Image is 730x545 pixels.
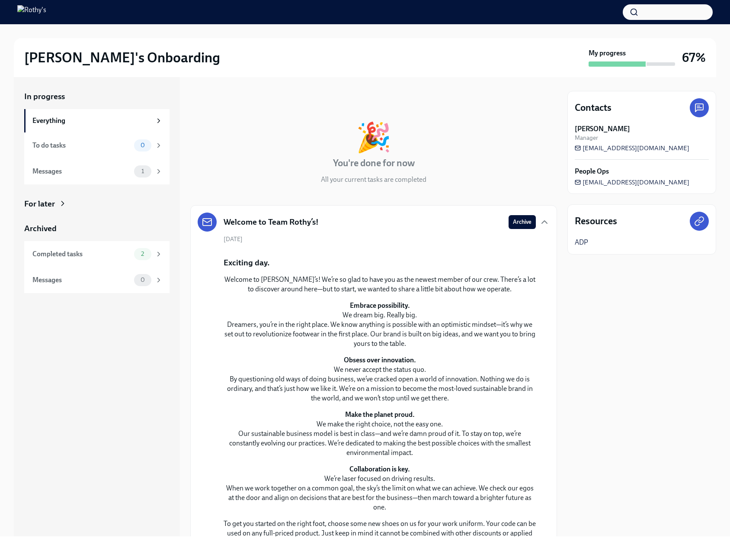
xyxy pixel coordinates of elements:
[575,215,617,228] h4: Resources
[345,410,415,419] strong: Make the planet proud.
[224,257,270,268] p: Exciting day.
[24,267,170,293] a: Messages0
[24,241,170,267] a: Completed tasks2
[575,124,630,134] strong: [PERSON_NAME]
[136,168,149,174] span: 1
[224,464,536,512] p: We’re laser focused on driving results. When we work together on a common goal, the sky’s the lim...
[350,301,410,310] strong: Embrace possibility.
[344,356,416,364] strong: Obsess over innovation.
[224,235,243,243] span: [DATE]
[321,175,426,184] p: All your current tasks are completed
[509,215,536,229] button: Archive
[575,178,689,187] a: [EMAIL_ADDRESS][DOMAIN_NAME]
[224,216,319,228] h5: Welcome to Team Rothy’s!
[24,198,55,210] div: For later
[24,91,170,102] a: In progress
[224,301,536,348] p: We dream big. Really big. Dreamers, you’re in the right place. We know anything is possible with ...
[32,167,131,176] div: Messages
[682,50,706,65] h3: 67%
[32,116,151,126] div: Everything
[190,91,231,102] div: In progress
[224,410,536,458] p: We make the right choice, not the easy one. Our sustainable business model is best in class—and w...
[224,355,536,403] p: We never accept the status quo. By questioning old ways of doing business, we’ve cracked open a w...
[513,218,531,226] span: Archive
[24,158,170,184] a: Messages1
[333,157,415,170] h4: You're done for now
[24,109,170,132] a: Everything
[575,101,612,114] h4: Contacts
[575,167,609,176] strong: People Ops
[136,251,149,257] span: 2
[32,141,131,150] div: To do tasks
[24,49,220,66] h2: [PERSON_NAME]'s Onboarding
[575,144,689,152] a: [EMAIL_ADDRESS][DOMAIN_NAME]
[356,123,391,152] div: 🎉
[135,277,150,283] span: 0
[135,142,150,148] span: 0
[24,132,170,158] a: To do tasks0
[32,275,131,285] div: Messages
[575,238,588,247] a: ADP
[17,5,46,19] img: Rothy's
[589,48,626,58] strong: My progress
[224,275,536,294] p: Welcome to [PERSON_NAME]’s! We’re so glad to have you as the newest member of our crew. There’s a...
[24,223,170,234] a: Archived
[24,198,170,210] a: For later
[349,465,410,473] strong: Collaboration is key.
[575,134,598,142] span: Manager
[32,249,131,259] div: Completed tasks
